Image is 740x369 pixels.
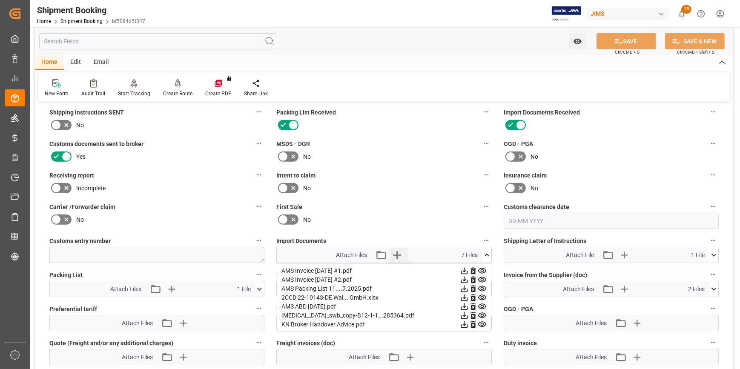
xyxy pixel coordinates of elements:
button: Packing List [253,269,264,280]
span: No [303,215,311,224]
span: No [76,121,84,130]
span: Master [PERSON_NAME] of Lading (doc) [276,271,385,280]
button: Receiving report [253,169,264,180]
button: Shipping instructions SENT [253,106,264,117]
span: Attach Files [122,353,153,362]
div: New Form [45,90,69,97]
span: Customs entry number [49,237,111,246]
div: AMS Packing List 11....7.2025.pdf [281,284,486,293]
span: Attach Files [576,319,607,328]
button: Customs entry number [253,235,264,246]
button: Preferential tariff [253,303,264,314]
button: Quote (Freight and/or any additional charges) [253,337,264,348]
span: MSDS - DGR [276,140,310,149]
div: JIMS [587,8,669,20]
div: Share Link [244,90,268,97]
span: Attach Files [563,285,594,294]
span: OGD - PGA [504,140,533,149]
span: First Sale [276,203,302,212]
div: Create Route [163,90,192,97]
div: Start Tracking [118,90,150,97]
span: Attach Files [110,285,141,294]
span: No [303,184,311,193]
button: Packing List Received [481,106,492,117]
span: Invoice from the Supplier (doc) [504,271,587,280]
span: Attach Files [122,319,153,328]
div: KN Broker Handover Advice.pdf [281,320,486,329]
button: Upload new file [390,248,408,262]
span: Quote (Freight and/or any additional charges) [49,339,173,348]
div: Email [87,55,115,70]
div: 2CCD 22-10143-DE Wal... GmbH.xlsx [281,293,486,302]
button: SAVE & NEW [665,33,725,49]
span: Import Documents [276,237,326,246]
input: Search Fields [39,33,277,49]
span: 1 File [237,285,251,294]
button: Intent to claim [481,169,492,180]
span: Ctrl/CMD + Shift + S [677,49,714,55]
span: Attach File [566,251,594,260]
span: OGD - PGA [504,305,533,314]
div: AMS Invoice [DATE] #1.pdf [281,266,486,275]
span: Attach Files [336,251,367,260]
span: Yes [76,152,86,161]
button: First Sale [481,201,492,212]
span: MSDS - DGR [276,305,310,314]
div: Audit Trail [81,90,105,97]
span: Preferential tariff [49,305,97,314]
button: Shipping Letter of Instructions [708,235,719,246]
button: MSDS - DGR [481,138,492,149]
span: Freight invoices (doc) [276,339,335,348]
span: No [76,215,84,224]
span: Duty invoice [504,339,537,348]
div: AMS Invoice [DATE] #2.pdf [281,275,486,284]
span: No [531,184,538,193]
button: show 15 new notifications [672,4,691,23]
button: open menu [569,33,586,49]
span: Incomplete [76,184,106,193]
span: Shipping Letter of Instructions [504,237,586,246]
button: Help Center [691,4,711,23]
span: No [303,152,311,161]
button: SAVE [597,33,656,49]
button: Freight invoices (doc) [481,337,492,348]
button: Import Documents [481,235,492,246]
span: Intent to claim [276,171,316,180]
button: Customs clearance date [708,201,719,212]
input: DD-MM-YYYY [504,213,719,229]
span: Customs clearance date [504,203,569,212]
span: Shipping instructions SENT [49,108,124,117]
span: 1 File [691,251,705,260]
div: AMS ABD [DATE].pdf [281,302,486,311]
div: Edit [64,55,87,70]
span: 7 Files [461,251,478,260]
span: Insurance claim [504,171,547,180]
button: Duty invoice [708,337,719,348]
span: Attach Files [576,353,607,362]
button: Invoice from the Supplier (doc) [708,269,719,280]
span: Packing List Received [276,108,336,117]
button: JIMS [587,6,672,22]
img: Exertis%20JAM%20-%20Email%20Logo.jpg_1722504956.jpg [552,6,581,21]
button: OGD - PGA [708,138,719,149]
span: Packing List [49,271,83,280]
div: Home [35,55,64,70]
a: Shipment Booking [60,18,103,24]
span: Attach Files [349,353,380,362]
span: Carrier /Forwarder claim [49,203,115,212]
span: Ctrl/CMD + S [615,49,640,55]
button: Carrier /Forwarder claim [253,201,264,212]
span: 15 [681,5,691,14]
button: OGD - PGA [708,303,719,314]
button: Import Documents Received [708,106,719,117]
span: Import Documents Received [504,108,580,117]
span: Customs documents sent to broker [49,140,143,149]
div: Shipment Booking [37,4,145,17]
span: 2 Files [688,285,705,294]
span: No [531,152,538,161]
span: Receiving report [49,171,94,180]
button: Insurance claim [708,169,719,180]
div: [MEDICAL_DATA]_swb_copy-B12-1-1...285364.pdf [281,311,486,320]
a: Home [37,18,51,24]
button: Customs documents sent to broker [253,138,264,149]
